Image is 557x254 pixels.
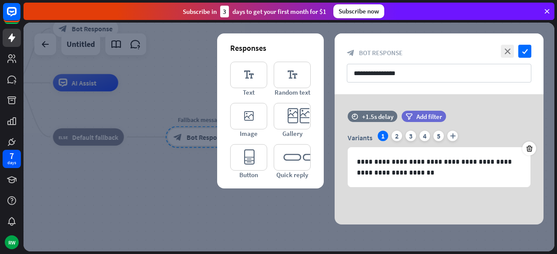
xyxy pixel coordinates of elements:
[352,113,358,119] i: time
[5,235,19,249] div: RW
[447,131,458,141] i: plus
[419,131,430,141] div: 4
[378,131,388,141] div: 1
[10,152,14,160] div: 7
[518,45,531,58] i: check
[347,49,355,57] i: block_bot_response
[348,133,372,142] span: Variants
[433,131,444,141] div: 5
[362,112,393,121] div: +1.5s delay
[392,131,402,141] div: 2
[7,3,33,30] button: Open LiveChat chat widget
[220,6,229,17] div: 3
[406,113,413,120] i: filter
[406,131,416,141] div: 3
[7,160,16,166] div: days
[333,4,384,18] div: Subscribe now
[183,6,326,17] div: Subscribe in days to get your first month for $1
[359,49,403,57] span: Bot Response
[3,150,21,168] a: 7 days
[501,45,514,58] i: close
[416,112,442,121] span: Add filter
